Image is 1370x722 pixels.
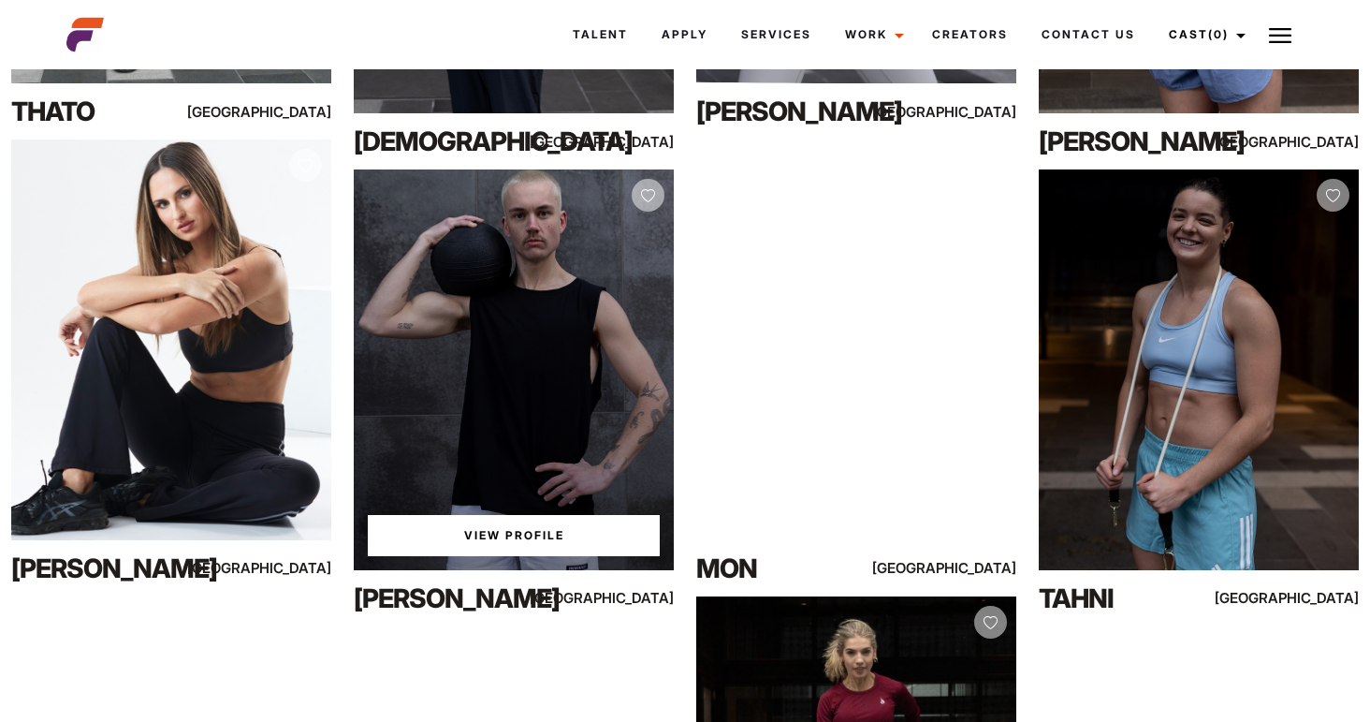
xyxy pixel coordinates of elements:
div: [DEMOGRAPHIC_DATA] [354,123,546,160]
a: Creators [915,9,1025,60]
div: [PERSON_NAME] [696,93,888,130]
div: Mon [696,550,888,587]
div: Thato [11,93,203,130]
a: Contact Us [1025,9,1152,60]
div: [GEOGRAPHIC_DATA] [577,586,674,610]
a: Talent [556,9,645,60]
div: [GEOGRAPHIC_DATA] [920,100,1016,124]
a: Cast(0) [1152,9,1257,60]
a: Apply [645,9,724,60]
a: Services [724,9,828,60]
div: [GEOGRAPHIC_DATA] [235,556,331,580]
img: cropped-aefm-brand-fav-22-square.png [66,16,104,53]
a: View Bailey M'sProfile [368,515,660,556]
div: [GEOGRAPHIC_DATA] [1262,130,1359,154]
div: [GEOGRAPHIC_DATA] [1262,586,1359,610]
div: [PERSON_NAME] [354,580,546,617]
a: Work [828,9,915,60]
div: [GEOGRAPHIC_DATA] [235,100,331,124]
img: Burger icon [1269,24,1291,47]
span: (0) [1208,27,1229,41]
div: [GEOGRAPHIC_DATA] [577,130,674,154]
div: Tahni [1039,580,1231,617]
div: [PERSON_NAME] [1039,123,1231,160]
div: [PERSON_NAME] [11,550,203,587]
div: [GEOGRAPHIC_DATA] [920,556,1016,580]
